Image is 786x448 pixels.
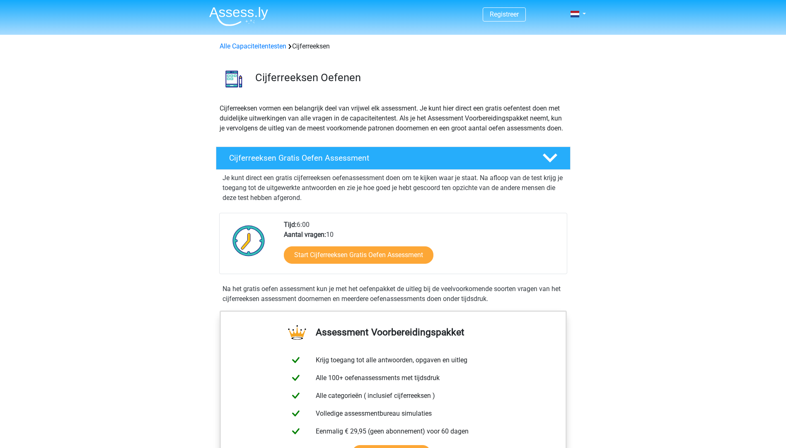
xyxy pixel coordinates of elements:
[229,153,529,163] h4: Cijferreeksen Gratis Oefen Assessment
[228,220,270,261] img: Klok
[219,284,567,304] div: Na het gratis oefen assessment kun je met het oefenpakket de uitleg bij de veelvoorkomende soorte...
[209,7,268,26] img: Assessly
[278,220,566,274] div: 6:00 10
[216,41,570,51] div: Cijferreeksen
[220,42,286,50] a: Alle Capaciteitentesten
[222,173,564,203] p: Je kunt direct een gratis cijferreeksen oefenassessment doen om te kijken waar je staat. Na afloo...
[255,71,564,84] h3: Cijferreeksen Oefenen
[284,231,326,238] b: Aantal vragen:
[284,246,433,264] a: Start Cijferreeksen Gratis Oefen Assessment
[213,147,574,170] a: Cijferreeksen Gratis Oefen Assessment
[490,10,519,18] a: Registreer
[216,61,252,96] img: cijferreeksen
[284,221,297,229] b: Tijd:
[220,104,567,133] p: Cijferreeksen vormen een belangrijk deel van vrijwel elk assessment. Je kunt hier direct een grat...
